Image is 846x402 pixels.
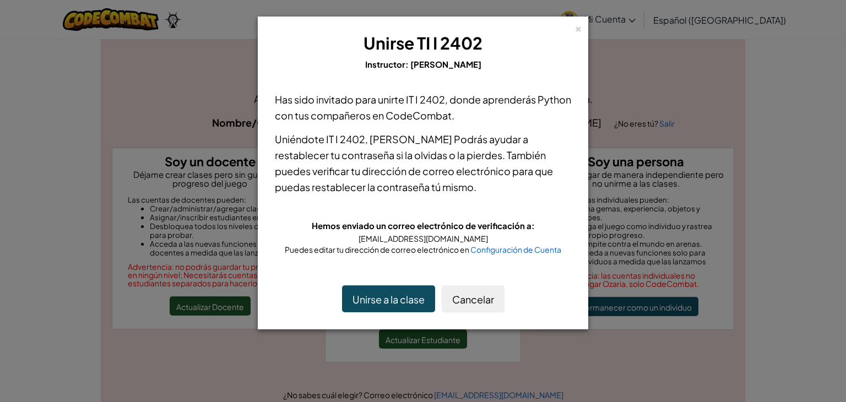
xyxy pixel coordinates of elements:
font: Has sido invitado para unirte [275,93,404,106]
font: IT I 2402 [326,133,365,145]
font: [PERSON_NAME] [370,133,452,145]
font: IT I 2402 [406,93,445,106]
font: con tus compañeros en CodeCombat. [275,109,454,122]
font: Unirse a la clase [352,293,425,306]
font: , [365,133,368,145]
font: Uniéndote [275,133,324,145]
font: TI I 2402 [417,32,482,53]
a: Configuración de Cuenta [470,245,561,254]
font: [EMAIL_ADDRESS][DOMAIN_NAME] [359,233,488,243]
font: Hemos enviado un correo electrónico de verificación a: [312,220,535,231]
font: × [574,20,582,35]
font: , donde aprenderás [445,93,536,106]
font: Cancelar [452,293,494,306]
font: Instructor: [365,59,409,69]
button: Unirse a la clase [342,285,435,312]
button: Cancelar [442,285,505,312]
font: Puedes editar tu dirección de correo electrónico en [285,245,469,254]
font: Python [538,93,571,106]
font: Unirse [364,32,414,53]
font: [PERSON_NAME] [410,59,481,69]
